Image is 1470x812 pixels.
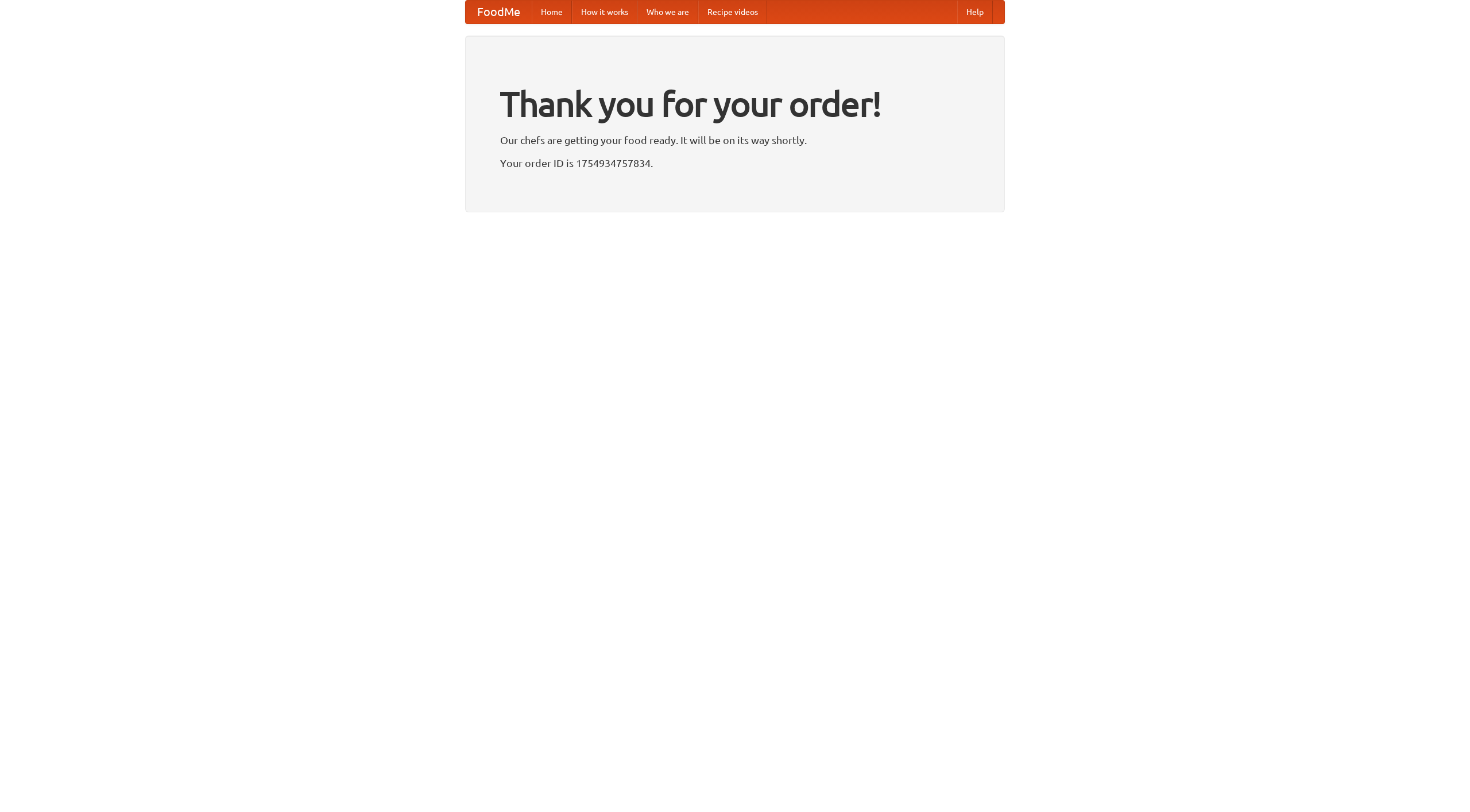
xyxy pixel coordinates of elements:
a: FoodMe [466,1,532,24]
p: Our chefs are getting your food ready. It will be on its way shortly. [500,131,970,149]
a: Who we are [637,1,698,24]
h1: Thank you for your order! [500,76,970,131]
a: Help [957,1,993,24]
a: Recipe videos [698,1,767,24]
a: Home [532,1,572,24]
a: How it works [572,1,637,24]
p: Your order ID is 1754934757834. [500,154,970,172]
